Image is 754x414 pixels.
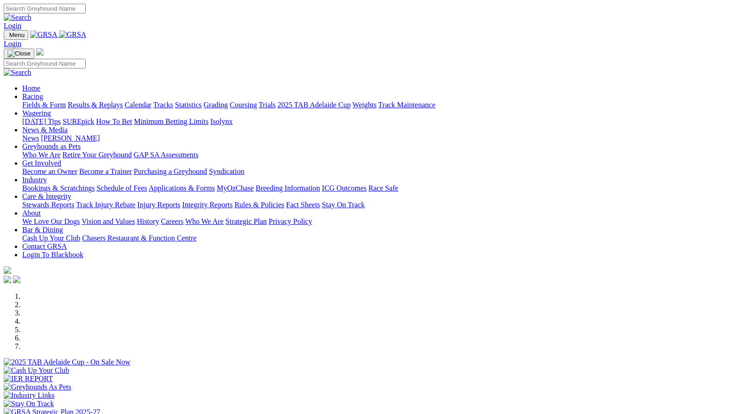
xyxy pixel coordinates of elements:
[22,84,40,92] a: Home
[22,192,71,200] a: Care & Integrity
[22,117,61,125] a: [DATE] Tips
[322,201,364,209] a: Stay On Track
[30,31,57,39] img: GRSA
[209,167,244,175] a: Syndication
[22,226,63,234] a: Bar & Dining
[22,251,83,259] a: Login To Blackbook
[4,13,31,22] img: Search
[22,201,74,209] a: Stewards Reports
[277,101,351,109] a: 2025 TAB Adelaide Cup
[22,134,39,142] a: News
[22,93,43,100] a: Racing
[4,400,54,408] img: Stay On Track
[22,151,61,159] a: Who We Are
[322,184,366,192] a: ICG Outcomes
[22,217,80,225] a: We Love Our Dogs
[96,184,147,192] a: Schedule of Fees
[4,40,21,48] a: Login
[210,117,232,125] a: Isolynx
[22,109,51,117] a: Wagering
[9,31,25,38] span: Menu
[175,101,202,109] a: Statistics
[4,276,11,283] img: facebook.svg
[82,217,135,225] a: Vision and Values
[22,167,77,175] a: Become an Owner
[59,31,87,39] img: GRSA
[204,101,228,109] a: Grading
[4,49,34,59] button: Toggle navigation
[22,209,41,217] a: About
[36,48,44,56] img: logo-grsa-white.png
[4,59,86,68] input: Search
[4,358,131,366] img: 2025 TAB Adelaide Cup - On Sale Now
[22,217,750,226] div: About
[22,151,750,159] div: Greyhounds as Pets
[41,134,100,142] a: [PERSON_NAME]
[22,176,47,184] a: Industry
[234,201,284,209] a: Rules & Policies
[137,201,180,209] a: Injury Reports
[7,50,31,57] img: Close
[149,184,215,192] a: Applications & Forms
[22,134,750,142] div: News & Media
[13,276,20,283] img: twitter.svg
[153,101,173,109] a: Tracks
[125,101,151,109] a: Calendar
[230,101,257,109] a: Coursing
[4,30,28,40] button: Toggle navigation
[22,234,80,242] a: Cash Up Your Club
[22,201,750,209] div: Care & Integrity
[22,184,750,192] div: Industry
[22,234,750,242] div: Bar & Dining
[22,117,750,126] div: Wagering
[4,68,31,77] img: Search
[4,266,11,274] img: logo-grsa-white.png
[22,242,67,250] a: Contact GRSA
[63,151,132,159] a: Retire Your Greyhound
[217,184,254,192] a: MyOzChase
[4,366,69,375] img: Cash Up Your Club
[137,217,159,225] a: History
[258,101,276,109] a: Trials
[22,101,66,109] a: Fields & Form
[256,184,320,192] a: Breeding Information
[4,383,71,391] img: Greyhounds As Pets
[63,117,94,125] a: SUREpick
[378,101,435,109] a: Track Maintenance
[182,201,232,209] a: Integrity Reports
[76,201,135,209] a: Track Injury Rebate
[352,101,377,109] a: Weights
[4,22,21,30] a: Login
[22,167,750,176] div: Get Involved
[286,201,320,209] a: Fact Sheets
[96,117,132,125] a: How To Bet
[22,159,61,167] a: Get Involved
[368,184,398,192] a: Race Safe
[79,167,132,175] a: Become a Trainer
[68,101,123,109] a: Results & Replays
[22,101,750,109] div: Racing
[22,126,68,134] a: News & Media
[134,167,207,175] a: Purchasing a Greyhound
[269,217,312,225] a: Privacy Policy
[185,217,224,225] a: Who We Are
[4,4,86,13] input: Search
[134,117,208,125] a: Minimum Betting Limits
[22,142,81,150] a: Greyhounds as Pets
[161,217,183,225] a: Careers
[4,391,55,400] img: Industry Links
[226,217,267,225] a: Strategic Plan
[134,151,199,159] a: GAP SA Assessments
[4,375,53,383] img: IER REPORT
[22,184,94,192] a: Bookings & Scratchings
[82,234,196,242] a: Chasers Restaurant & Function Centre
